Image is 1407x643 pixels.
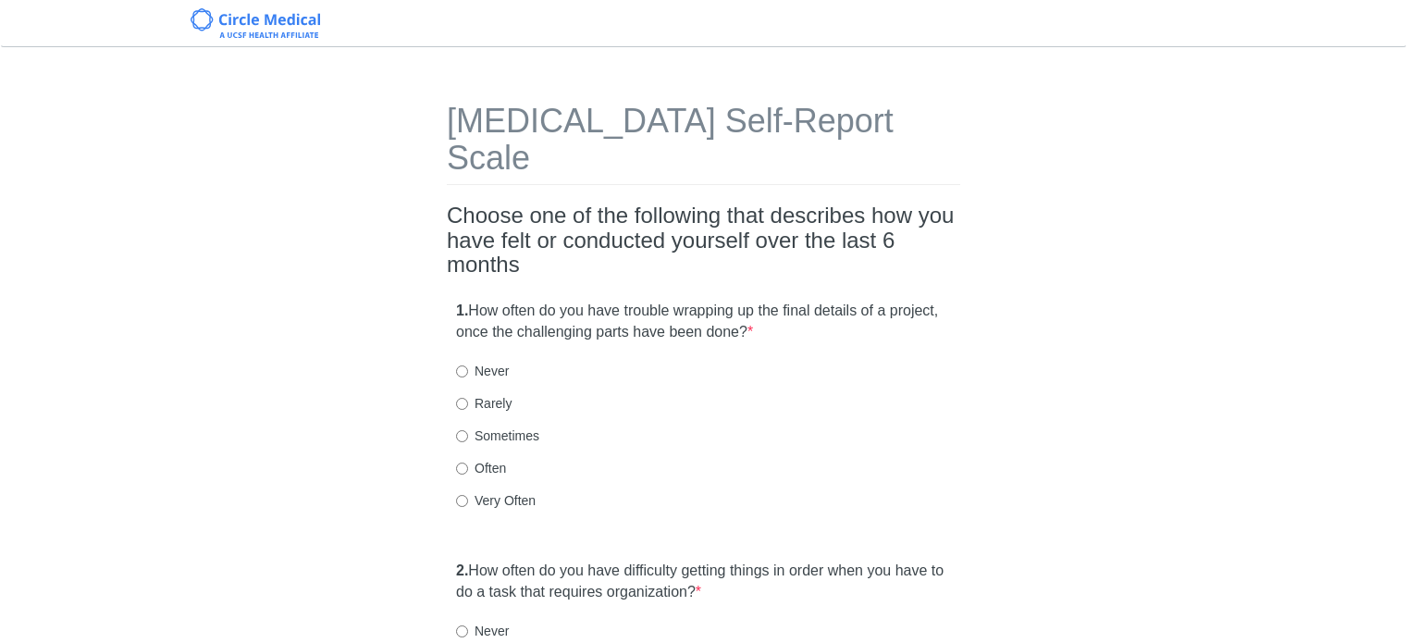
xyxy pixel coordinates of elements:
input: Very Often [456,495,468,507]
label: How often do you have difficulty getting things in order when you have to do a task that requires... [456,561,951,603]
label: Never [456,362,509,380]
label: Very Often [456,491,536,510]
label: Rarely [456,394,512,413]
input: Often [456,463,468,475]
input: Never [456,625,468,637]
label: How often do you have trouble wrapping up the final details of a project, once the challenging pa... [456,301,951,343]
strong: 2. [456,563,468,578]
strong: 1. [456,303,468,318]
img: Circle Medical Logo [191,8,321,38]
label: Often [456,459,506,477]
label: Sometimes [456,427,539,445]
h1: [MEDICAL_DATA] Self-Report Scale [447,103,960,185]
h2: Choose one of the following that describes how you have felt or conducted yourself over the last ... [447,204,960,277]
input: Sometimes [456,430,468,442]
input: Never [456,365,468,377]
label: Never [456,622,509,640]
input: Rarely [456,398,468,410]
